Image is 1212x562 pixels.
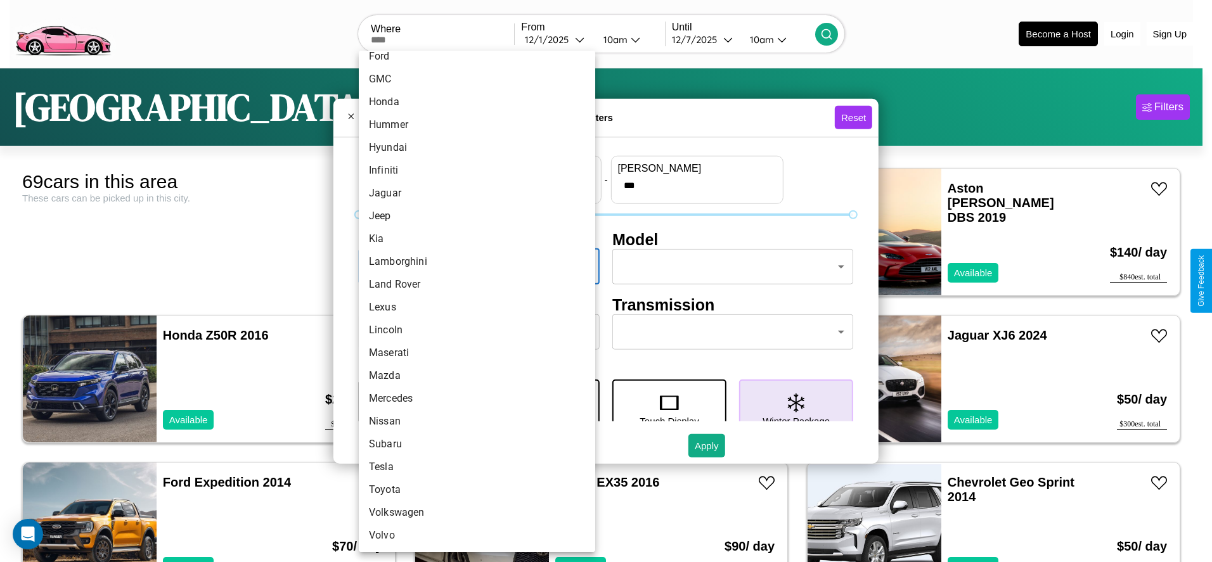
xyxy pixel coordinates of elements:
[359,113,595,136] li: Hummer
[359,410,595,433] li: Nissan
[359,387,595,410] li: Mercedes
[359,501,595,524] li: Volkswagen
[359,159,595,182] li: Infiniti
[359,342,595,364] li: Maserati
[359,91,595,113] li: Honda
[359,296,595,319] li: Lexus
[13,519,43,549] div: Open Intercom Messenger
[359,478,595,501] li: Toyota
[1197,255,1206,307] div: Give Feedback
[359,45,595,68] li: Ford
[359,205,595,227] li: Jeep
[359,136,595,159] li: Hyundai
[359,182,595,205] li: Jaguar
[359,273,595,296] li: Land Rover
[359,456,595,478] li: Tesla
[359,364,595,387] li: Mazda
[359,68,595,91] li: GMC
[359,524,595,547] li: Volvo
[359,250,595,273] li: Lamborghini
[359,433,595,456] li: Subaru
[359,319,595,342] li: Lincoln
[359,227,595,250] li: Kia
